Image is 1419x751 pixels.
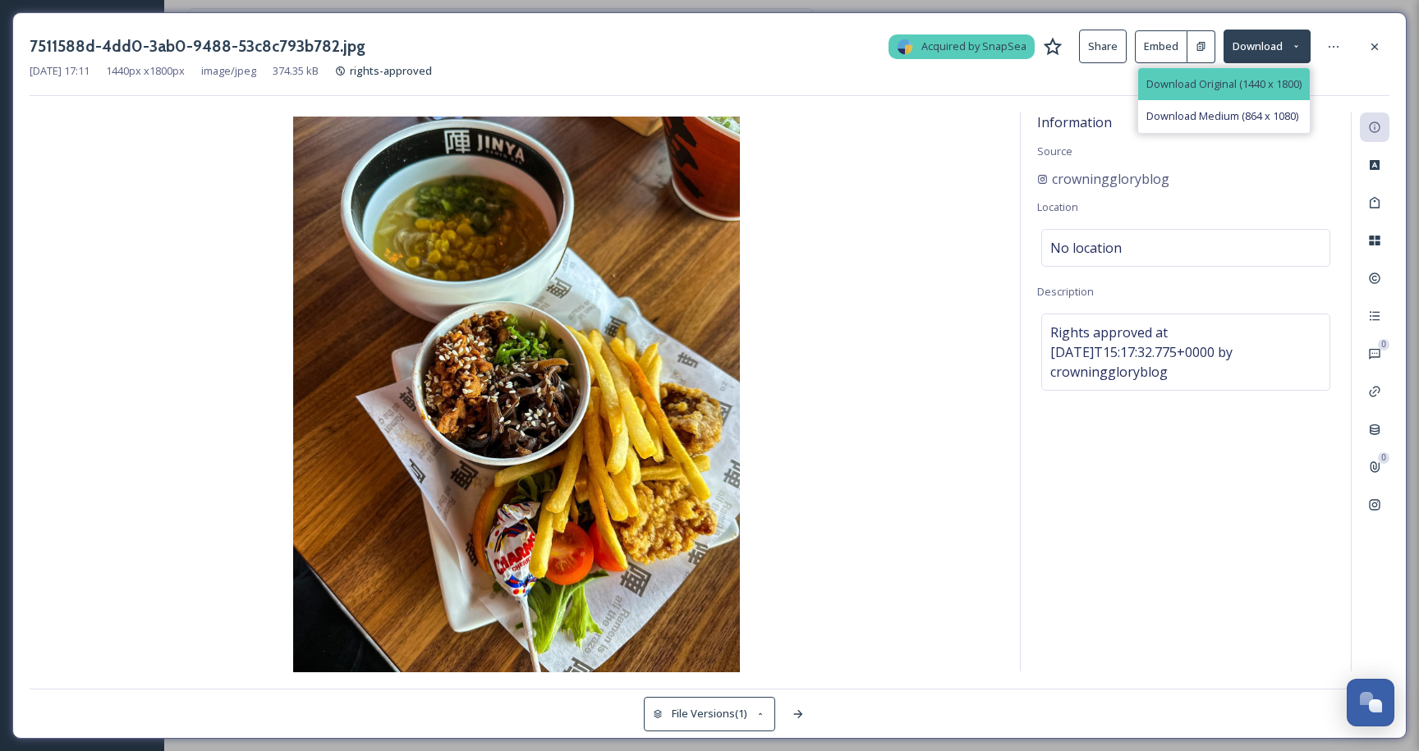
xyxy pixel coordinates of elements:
span: Description [1037,284,1094,299]
a: crowninggloryblog [1037,169,1169,189]
img: snapsea-logo.png [897,39,913,55]
span: [DATE] 17:11 [30,63,90,79]
span: rights-approved [350,63,432,78]
h3: 7511588d-4dd0-3ab0-9488-53c8c793b782.jpg [30,34,365,58]
span: Information [1037,113,1112,131]
span: Acquired by SnapSea [921,39,1026,54]
span: 1440 px x 1800 px [106,63,185,79]
span: No location [1050,238,1122,258]
span: Location [1037,199,1078,214]
span: crowninggloryblog [1052,169,1169,189]
div: 0 [1378,339,1389,350]
button: Open Chat [1347,679,1394,726]
div: 0 [1378,452,1389,464]
span: Download Original (1440 x 1800) [1146,76,1302,92]
span: Download Medium (864 x 1080) [1146,108,1298,124]
span: image/jpeg [201,63,256,79]
span: 374.35 kB [273,63,319,79]
button: Download [1224,30,1311,63]
span: Rights approved at [DATE]T15:17:32.775+0000 by crowninggloryblog [1050,323,1321,382]
button: File Versions(1) [644,697,775,730]
button: Share [1079,30,1127,63]
img: 1IHNN6yTCDddNft0ZDv_wV2JHk13uXO_p.jpg [30,117,1003,675]
button: Embed [1135,30,1187,63]
span: Source [1037,144,1072,158]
